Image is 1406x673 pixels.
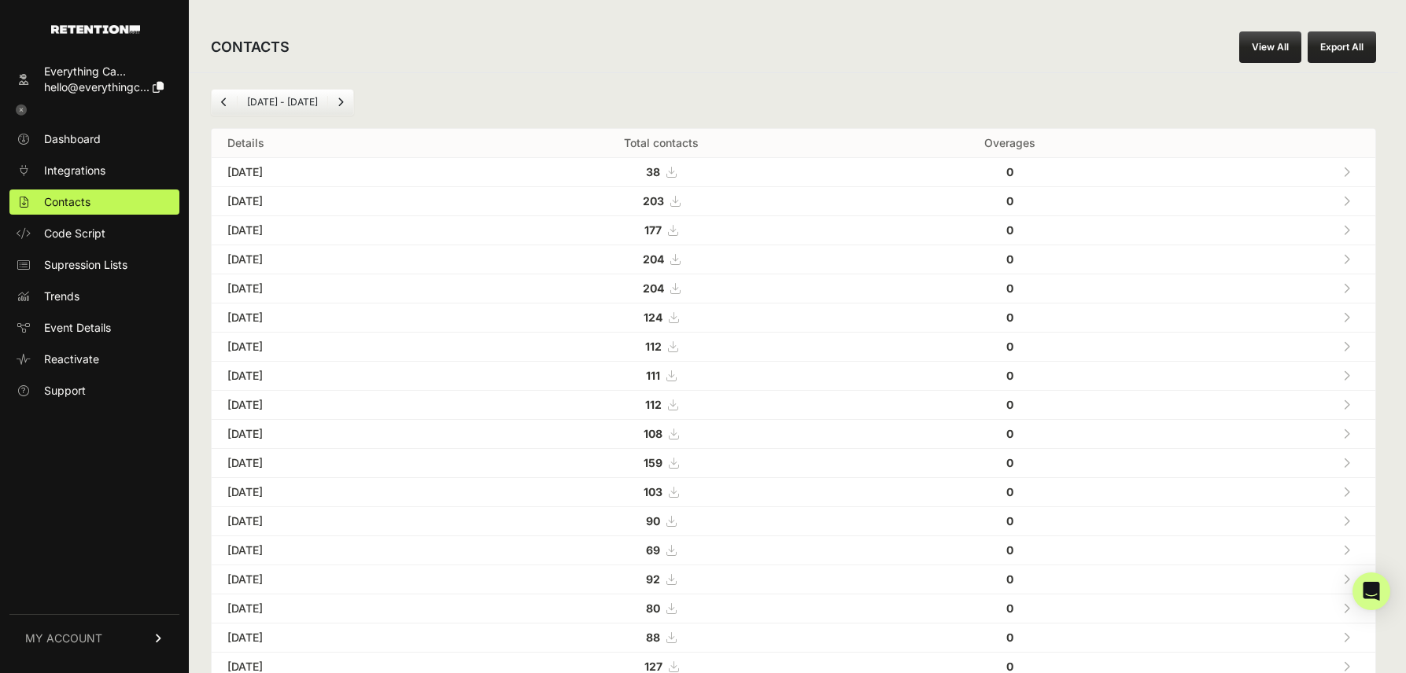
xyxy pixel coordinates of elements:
[212,274,465,303] td: [DATE]
[1006,340,1013,353] strong: 0
[237,96,327,108] li: [DATE] - [DATE]
[643,281,680,295] a: 204
[9,127,179,152] a: Dashboard
[212,536,465,565] td: [DATE]
[644,311,662,324] strong: 124
[644,485,678,498] a: 103
[646,631,660,644] strong: 88
[646,543,676,557] a: 69
[212,333,465,362] td: [DATE]
[1006,660,1013,673] strong: 0
[646,514,660,528] strong: 90
[646,572,660,586] strong: 92
[1239,31,1301,63] a: View All
[646,543,660,557] strong: 69
[1006,398,1013,411] strong: 0
[1006,281,1013,295] strong: 0
[644,456,678,469] a: 159
[645,340,677,353] a: 112
[646,165,676,178] a: 38
[1308,31,1376,63] button: Export All
[44,226,105,241] span: Code Script
[645,398,662,411] strong: 112
[9,221,179,246] a: Code Script
[212,303,465,333] td: [DATE]
[646,514,676,528] a: 90
[643,194,664,208] strong: 203
[644,660,678,673] a: 127
[1006,252,1013,266] strong: 0
[9,59,179,100] a: Everything Ca... hello@everythingc...
[9,614,179,662] a: MY ACCOUNT
[646,601,676,615] a: 80
[643,252,664,266] strong: 204
[212,478,465,507] td: [DATE]
[44,80,149,94] span: hello@everythingc...
[9,189,179,215] a: Contacts
[858,129,1163,158] th: Overages
[644,485,662,498] strong: 103
[646,601,660,615] strong: 80
[44,194,90,210] span: Contacts
[212,245,465,274] td: [DATE]
[44,163,105,178] span: Integrations
[643,281,664,295] strong: 204
[644,427,662,440] strong: 108
[212,187,465,216] td: [DATE]
[9,347,179,372] a: Reactivate
[1006,165,1013,178] strong: 0
[465,129,858,158] th: Total contacts
[212,449,465,478] td: [DATE]
[44,131,101,147] span: Dashboard
[645,340,662,353] strong: 112
[1006,514,1013,528] strong: 0
[1006,369,1013,382] strong: 0
[643,252,680,266] a: 204
[643,194,680,208] a: 203
[44,257,127,273] span: Supression Lists
[1006,572,1013,586] strong: 0
[44,64,164,79] div: Everything Ca...
[212,420,465,449] td: [DATE]
[1006,485,1013,498] strong: 0
[212,216,465,245] td: [DATE]
[212,90,237,115] a: Previous
[1352,572,1390,610] div: Open Intercom Messenger
[644,311,678,324] a: 124
[1006,223,1013,237] strong: 0
[212,507,465,536] td: [DATE]
[328,90,353,115] a: Next
[9,284,179,309] a: Trends
[646,369,676,382] a: 111
[212,565,465,594] td: [DATE]
[1006,456,1013,469] strong: 0
[211,36,290,58] h2: CONTACTS
[1006,543,1013,557] strong: 0
[1006,631,1013,644] strong: 0
[9,158,179,183] a: Integrations
[644,427,678,440] a: 108
[645,398,677,411] a: 112
[646,165,660,178] strong: 38
[44,351,99,367] span: Reactivate
[644,223,662,237] strong: 177
[51,25,140,34] img: Retention.com
[644,223,677,237] a: 177
[644,456,662,469] strong: 159
[1006,311,1013,324] strong: 0
[212,594,465,623] td: [DATE]
[9,315,179,340] a: Event Details
[212,391,465,420] td: [DATE]
[212,129,465,158] th: Details
[1006,427,1013,440] strong: 0
[9,378,179,403] a: Support
[9,252,179,278] a: Supression Lists
[25,631,102,646] span: MY ACCOUNT
[644,660,662,673] strong: 127
[44,289,79,304] span: Trends
[44,320,111,336] span: Event Details
[212,362,465,391] td: [DATE]
[646,369,660,382] strong: 111
[212,623,465,653] td: [DATE]
[212,158,465,187] td: [DATE]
